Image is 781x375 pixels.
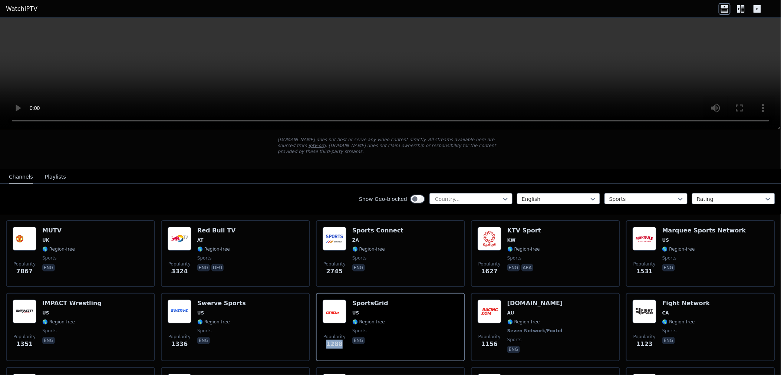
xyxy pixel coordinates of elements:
[197,227,236,234] h6: Red Bull TV
[45,170,66,184] button: Playlists
[16,340,33,349] span: 1351
[42,310,49,316] span: US
[636,267,653,276] span: 1531
[197,310,204,316] span: US
[323,300,346,323] img: SportsGrid
[278,137,503,154] p: [DOMAIN_NAME] does not host or serve any video content directly. All streams available here are s...
[662,300,710,307] h6: Fight Network
[197,319,230,325] span: 🌎 Region-free
[352,300,388,307] h6: SportsGrid
[171,267,188,276] span: 3324
[197,328,211,334] span: sports
[42,337,55,344] p: eng
[323,261,346,267] span: Popularity
[478,261,501,267] span: Popularity
[633,300,656,323] img: Fight Network
[42,237,49,243] span: UK
[507,337,521,343] span: sports
[507,300,564,307] h6: [DOMAIN_NAME]
[662,246,695,252] span: 🌎 Region-free
[507,346,520,353] p: eng
[662,328,676,334] span: sports
[352,337,365,344] p: eng
[633,261,656,267] span: Popularity
[507,227,541,234] h6: KTV Sport
[507,310,514,316] span: AU
[6,4,37,13] a: WatchIPTV
[478,334,501,340] span: Popularity
[42,300,102,307] h6: IMPACT Wrestling
[662,310,669,316] span: CA
[13,300,36,323] img: IMPACT Wrestling
[168,227,191,251] img: Red Bull TV
[636,340,653,349] span: 1123
[662,319,695,325] span: 🌎 Region-free
[211,264,224,271] p: deu
[352,255,366,261] span: sports
[326,267,343,276] span: 2745
[352,319,385,325] span: 🌎 Region-free
[662,337,675,344] p: eng
[42,255,56,261] span: sports
[13,227,36,251] img: MUTV
[481,267,498,276] span: 1627
[197,255,211,261] span: sports
[326,340,343,349] span: 1288
[507,319,540,325] span: 🌎 Region-free
[42,319,75,325] span: 🌎 Region-free
[42,246,75,252] span: 🌎 Region-free
[197,300,246,307] h6: Swerve Sports
[323,227,346,251] img: Sports Connect
[168,334,191,340] span: Popularity
[507,237,516,243] span: KW
[352,264,365,271] p: eng
[662,255,676,261] span: sports
[352,246,385,252] span: 🌎 Region-free
[481,340,498,349] span: 1156
[168,300,191,323] img: Swerve Sports
[42,227,75,234] h6: MUTV
[9,170,33,184] button: Channels
[352,310,359,316] span: US
[352,237,359,243] span: ZA
[197,337,210,344] p: eng
[168,261,191,267] span: Popularity
[521,264,533,271] p: ara
[478,300,501,323] img: Racing.com
[633,334,656,340] span: Popularity
[197,237,204,243] span: AT
[16,267,33,276] span: 7867
[309,143,326,148] a: iptv-org
[197,264,210,271] p: eng
[662,237,669,243] span: US
[662,227,746,234] h6: Marquee Sports Network
[352,328,366,334] span: sports
[42,264,55,271] p: eng
[633,227,656,251] img: Marquee Sports Network
[662,264,675,271] p: eng
[507,328,563,334] span: Seven Network/Foxtel
[507,246,540,252] span: 🌎 Region-free
[197,246,230,252] span: 🌎 Region-free
[13,334,36,340] span: Popularity
[478,227,501,251] img: KTV Sport
[323,334,346,340] span: Popularity
[507,264,520,271] p: eng
[42,328,56,334] span: sports
[359,195,407,203] label: Show Geo-blocked
[352,227,403,234] h6: Sports Connect
[507,255,521,261] span: sports
[171,340,188,349] span: 1336
[13,261,36,267] span: Popularity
